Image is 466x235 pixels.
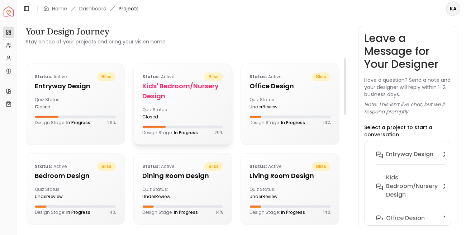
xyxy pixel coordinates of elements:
b: Status: [35,74,52,80]
p: 14 % [108,210,116,215]
button: KA [446,1,460,16]
h5: Dining Room design [142,171,223,181]
nav: breadcrumb [43,5,139,12]
p: active [249,72,281,81]
p: active [35,162,67,171]
p: Design Stage: [35,210,90,215]
div: Quiz Status: [35,187,72,199]
b: Status: [35,163,52,169]
h6: Kids' Bedroom/Nursery design [386,173,438,199]
b: Status: [142,74,160,80]
p: Design Stage: [249,120,305,126]
h5: Bedroom design [35,171,116,181]
h5: Living Room design [249,171,331,181]
span: Projects [119,5,139,12]
h5: Office design [249,81,331,91]
h5: Kids' Bedroom/Nursery design [142,81,223,101]
span: bliss [204,162,223,171]
h3: Your Design Journey [26,26,166,37]
p: Design Stage: [142,130,198,136]
span: In Progress [281,119,305,126]
p: Design Stage: [35,120,90,126]
img: Spacejoy Logo [4,6,14,17]
p: 29 % [214,130,223,136]
a: Dashboard [79,5,106,12]
p: active [142,72,174,81]
span: bliss [97,162,116,171]
p: Have a question? Send a note and your designer will reply within 1–2 business days. [364,76,451,98]
b: Status: [249,74,267,80]
b: Status: [249,163,267,169]
b: Status: [142,163,160,169]
div: Quiz Status: [142,107,180,120]
button: Kids' Bedroom/Nursery design [370,170,455,211]
h3: Leave a Message for Your Designer [364,32,451,71]
span: In Progress [66,209,90,215]
a: Home [52,5,67,12]
button: entryway design [370,147,455,170]
p: Note: This isn’t live chat, but we’ll respond promptly. [364,101,451,115]
div: underReview [35,194,72,199]
div: underReview [249,104,287,110]
p: active [142,162,174,171]
div: underReview [249,194,287,199]
small: Stay on top of your projects and bring your vision home [26,38,166,45]
p: Design Stage: [142,210,198,215]
span: In Progress [174,209,198,215]
span: bliss [97,72,116,81]
h6: Office design [386,214,425,222]
div: underReview [142,194,180,199]
div: closed [35,104,72,110]
span: bliss [204,72,223,81]
h5: entryway design [35,81,116,91]
p: 14 % [323,120,331,126]
span: KA [447,2,460,15]
div: Quiz Status: [142,187,180,199]
span: In Progress [281,209,305,215]
div: Quiz Status: [35,97,72,110]
div: Quiz Status: [249,97,287,110]
p: Select a project to start a conversation [364,124,451,138]
span: bliss [312,162,331,171]
span: In Progress [174,130,198,136]
span: In Progress [66,119,90,126]
p: active [249,162,281,171]
span: bliss [312,72,331,81]
p: 14 % [323,210,331,215]
p: 29 % [107,120,116,126]
p: active [35,72,67,81]
p: 14 % [215,210,223,215]
div: Quiz Status: [249,187,287,199]
button: Office design [370,211,455,234]
a: Spacejoy [4,6,14,17]
h6: entryway design [386,150,433,159]
p: Design Stage: [249,210,305,215]
div: closed [142,114,180,120]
